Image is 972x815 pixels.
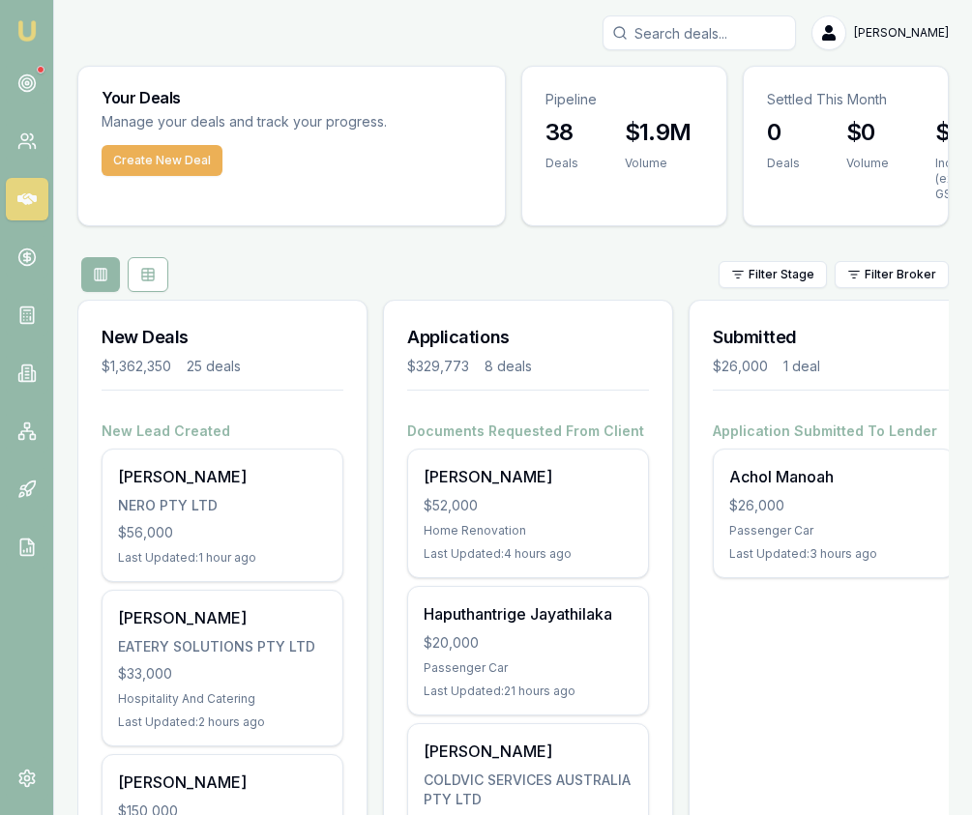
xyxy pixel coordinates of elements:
div: $26,000 [729,496,938,515]
button: Filter Stage [719,261,827,288]
div: COLDVIC SERVICES AUSTRALIA PTY LTD [424,771,633,809]
div: $26,000 [713,357,768,376]
div: [PERSON_NAME] [118,771,327,794]
h3: Your Deals [102,90,482,105]
button: Create New Deal [102,145,222,176]
div: $1,362,350 [102,357,171,376]
div: Last Updated: 21 hours ago [424,684,633,699]
div: [PERSON_NAME] [118,465,327,488]
div: Passenger Car [729,523,938,538]
h3: $1.9M [625,117,692,148]
div: [PERSON_NAME] [424,740,633,763]
div: $329,773 [407,357,469,376]
div: $52,000 [424,496,633,515]
div: 25 deals [187,357,241,376]
div: Achol Manoah [729,465,938,488]
h3: Submitted [713,324,955,351]
button: Filter Broker [835,261,949,288]
h3: 38 [545,117,578,148]
div: $33,000 [118,664,327,684]
input: Search deals [603,15,796,50]
div: Volume [846,156,889,171]
div: Passenger Car [424,660,633,676]
span: [PERSON_NAME] [854,25,949,41]
div: $56,000 [118,523,327,542]
p: Pipeline [545,90,703,109]
h4: Application Submitted To Lender [713,422,955,441]
p: Settled This Month [767,90,925,109]
img: emu-icon-u.png [15,19,39,43]
div: Deals [767,156,800,171]
div: Last Updated: 3 hours ago [729,546,938,562]
div: Last Updated: 2 hours ago [118,714,327,730]
h3: Applications [407,324,649,351]
span: Filter Stage [749,267,814,282]
h3: $0 [846,117,889,148]
div: Hospitality And Catering [118,691,327,707]
div: 1 deal [783,357,820,376]
h3: 0 [767,117,800,148]
span: Filter Broker [865,267,936,282]
div: NERO PTY LTD [118,496,327,515]
h4: Documents Requested From Client [407,422,649,441]
div: Volume [625,156,692,171]
div: $20,000 [424,633,633,653]
div: Last Updated: 4 hours ago [424,546,633,562]
div: [PERSON_NAME] [424,465,633,488]
h3: New Deals [102,324,343,351]
div: EATERY SOLUTIONS PTY LTD [118,637,327,656]
div: Home Renovation [424,523,633,538]
div: Haputhantrige Jayathilaka [424,602,633,626]
h4: New Lead Created [102,422,343,441]
div: Last Updated: 1 hour ago [118,550,327,566]
div: Deals [545,156,578,171]
p: Manage your deals and track your progress. [102,111,482,133]
div: [PERSON_NAME] [118,606,327,629]
div: 8 deals [485,357,532,376]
